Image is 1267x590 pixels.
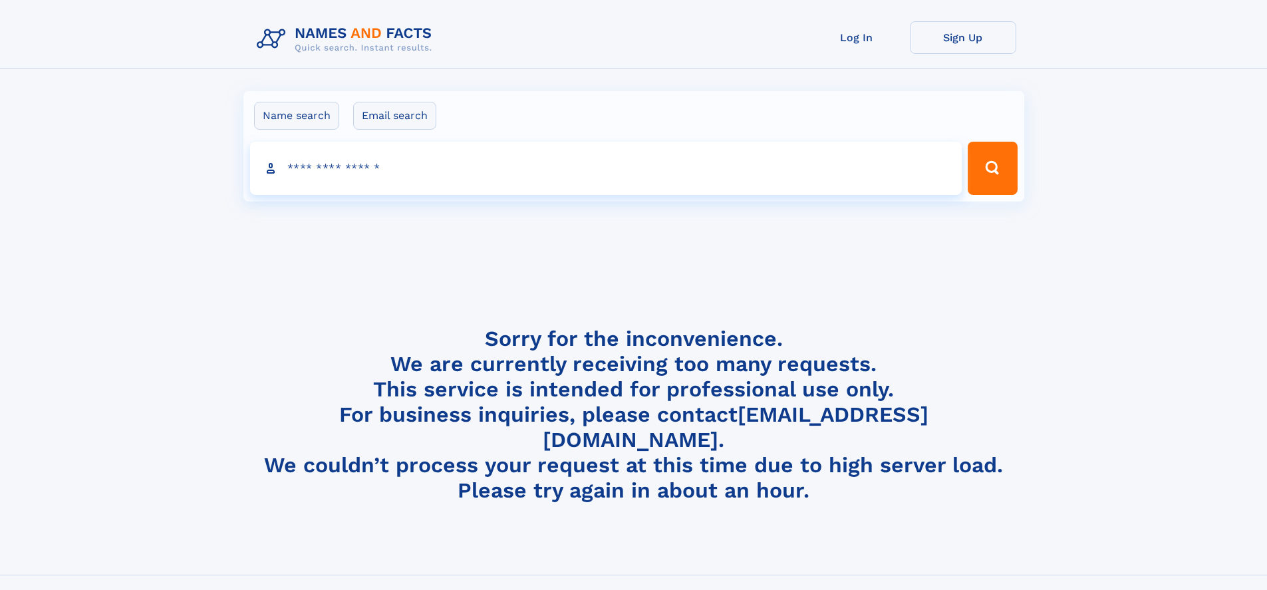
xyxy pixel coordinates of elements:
[251,326,1016,504] h4: Sorry for the inconvenience. We are currently receiving too many requests. This service is intend...
[250,142,962,195] input: search input
[543,402,928,452] a: [EMAIL_ADDRESS][DOMAIN_NAME]
[968,142,1017,195] button: Search Button
[254,102,339,130] label: Name search
[910,21,1016,54] a: Sign Up
[353,102,436,130] label: Email search
[803,21,910,54] a: Log In
[251,21,443,57] img: Logo Names and Facts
